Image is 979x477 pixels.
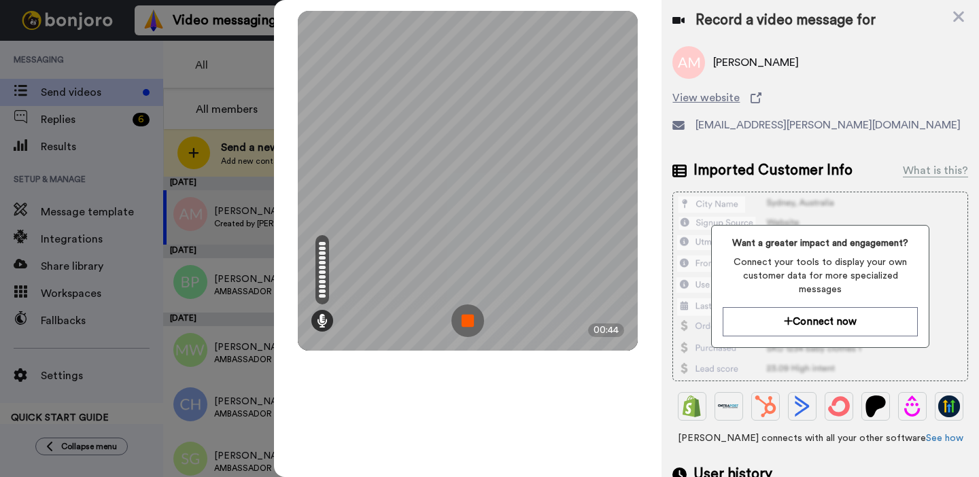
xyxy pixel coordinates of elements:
span: [EMAIL_ADDRESS][PERSON_NAME][DOMAIN_NAME] [695,117,961,133]
img: GoHighLevel [938,395,960,417]
span: Hi [PERSON_NAME], I recorded a message to check how you’re going with Bonj. Hope you like it! Let... [76,12,183,97]
img: Shopify [681,395,703,417]
div: What is this? [903,162,968,179]
img: ConvertKit [828,395,850,417]
img: Hubspot [755,395,776,417]
img: Ontraport [718,395,740,417]
a: See how [926,434,963,443]
span: Imported Customer Info [693,160,853,181]
img: Drip [901,395,923,417]
img: ic_record_stop.svg [451,304,484,337]
a: View website [672,90,968,106]
div: 00:44 [588,323,624,337]
span: [PERSON_NAME] connects with all your other software [672,431,968,445]
button: Connect now [723,307,917,336]
img: 5087268b-a063-445d-b3f7-59d8cce3615b-1541509651.jpg [1,3,38,39]
img: mute-white.svg [44,43,60,60]
span: Want a greater impact and engagement? [723,236,917,250]
img: ActiveCampaign [791,395,813,417]
span: Connect your tools to display your own customer data for more specialized messages [723,255,917,296]
img: Patreon [865,395,887,417]
span: View website [672,90,740,106]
